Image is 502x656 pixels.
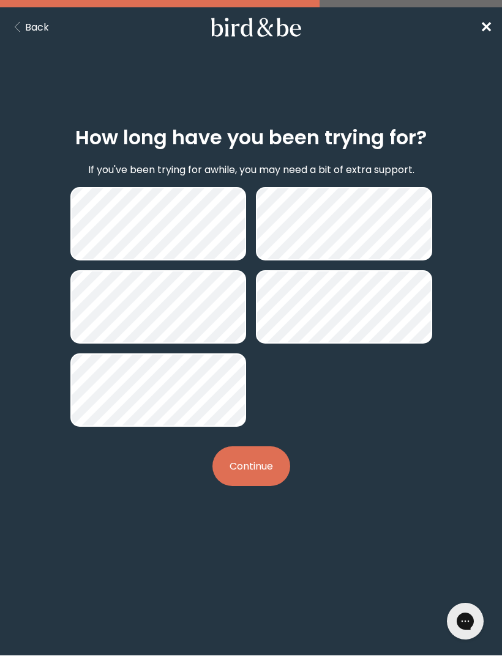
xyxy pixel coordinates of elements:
h2: How long have you been trying for? [75,123,427,152]
button: Continue [212,446,290,486]
iframe: Gorgias live chat messenger [441,599,490,644]
p: If you've been trying for awhile, you may need a bit of extra support. [88,162,414,177]
a: ✕ [480,17,492,38]
button: Back Button [10,20,49,35]
span: ✕ [480,17,492,37]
